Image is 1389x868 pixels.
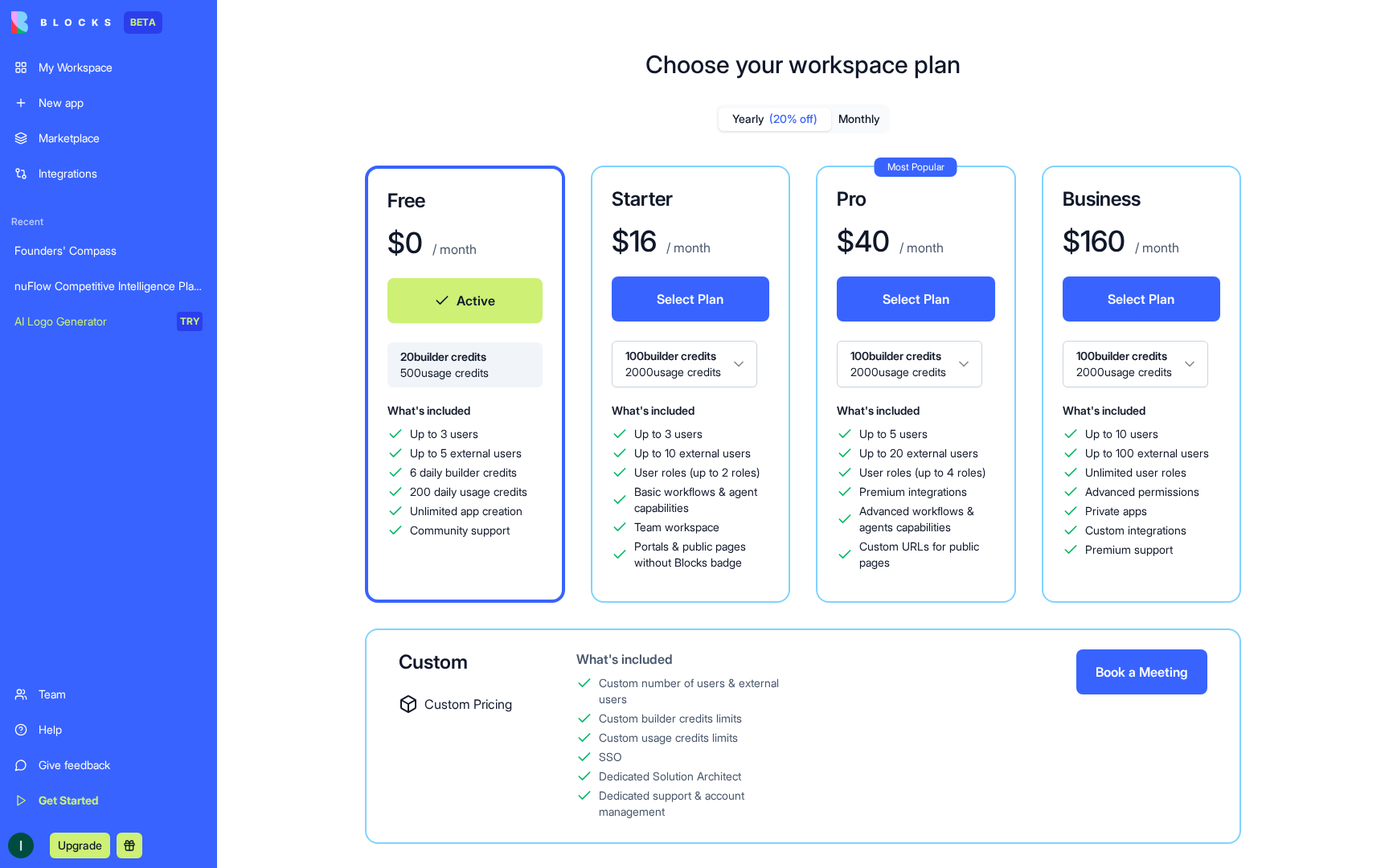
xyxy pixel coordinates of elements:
[424,694,512,714] span: Custom Pricing
[1132,238,1179,257] p: / month
[1063,186,1221,212] h3: Business
[410,465,517,481] span: 6 daily builder credits
[387,403,470,417] span: What's included
[612,186,770,212] h3: Starter
[400,349,530,365] span: 20 builder credits
[837,403,920,417] span: What's included
[1063,403,1145,417] span: What's included
[769,111,817,127] span: (20% off)
[1063,225,1125,257] h1: $ 160
[410,503,522,519] span: Unlimited app creation
[1085,503,1147,519] span: Private apps
[39,130,203,146] div: Marketplace
[837,276,995,321] button: Select Plan
[896,238,944,257] p: / month
[599,788,801,820] div: Dedicated support & account management
[5,678,212,710] a: Team
[387,188,543,214] h3: Free
[11,11,162,34] a: BETA
[859,484,967,500] span: Premium integrations
[5,784,212,817] a: Get Started
[14,243,203,259] div: Founders' Compass
[399,649,525,675] div: Custom
[5,51,212,84] a: My Workspace
[124,11,162,34] div: BETA
[634,445,751,461] span: Up to 10 external users
[859,465,985,481] span: User roles (up to 4 roles)
[634,484,770,516] span: Basic workflows & agent capabilities
[410,426,478,442] span: Up to 3 users
[599,730,738,746] div: Custom usage credits limits
[50,837,110,853] a: Upgrade
[11,11,111,34] img: logo
[5,270,212,302] a: nuFlow Competitive Intelligence Platform
[410,522,510,538] span: Community support
[612,276,770,321] button: Select Plan
[837,225,890,257] h1: $ 40
[39,757,203,773] div: Give feedback
[5,749,212,781] a: Give feedback
[576,649,801,669] div: What's included
[875,158,957,177] div: Most Popular
[1076,649,1207,694] button: Book a Meeting
[719,108,831,131] button: Yearly
[1063,276,1221,321] button: Select Plan
[634,519,719,535] span: Team workspace
[410,445,522,461] span: Up to 5 external users
[429,240,477,259] p: / month
[599,749,622,765] div: SSO
[1085,522,1186,538] span: Custom integrations
[831,108,887,131] button: Monthly
[387,278,543,323] button: Active
[8,833,34,858] img: ACg8ocJV2uMIiKnsqtfIFcmlntBBTSD6Na7rqddrW4D6uKzvx_hEKw=s96-c
[612,225,657,257] h1: $ 16
[1085,484,1199,500] span: Advanced permissions
[1085,445,1209,461] span: Up to 100 external users
[859,426,928,442] span: Up to 5 users
[1085,465,1186,481] span: Unlimited user roles
[599,710,742,727] div: Custom builder credits limits
[634,538,770,571] span: Portals & public pages without Blocks badge
[599,768,741,784] div: Dedicated Solution Architect
[1085,542,1173,558] span: Premium support
[5,305,212,338] a: AI Logo GeneratorTRY
[1085,426,1158,442] span: Up to 10 users
[387,227,423,259] h1: $ 0
[859,538,995,571] span: Custom URLs for public pages
[39,95,203,111] div: New app
[5,215,212,228] span: Recent
[5,235,212,267] a: Founders' Compass
[663,238,711,257] p: / month
[50,833,110,858] button: Upgrade
[39,59,203,76] div: My Workspace
[39,166,203,182] div: Integrations
[837,186,995,212] h3: Pro
[5,158,212,190] a: Integrations
[410,484,527,500] span: 200 daily usage credits
[645,50,961,79] h1: Choose your workspace plan
[5,87,212,119] a: New app
[39,722,203,738] div: Help
[14,313,166,330] div: AI Logo Generator
[400,365,530,381] span: 500 usage credits
[599,675,801,707] div: Custom number of users & external users
[634,426,703,442] span: Up to 3 users
[5,714,212,746] a: Help
[859,503,995,535] span: Advanced workflows & agents capabilities
[39,686,203,702] div: Team
[5,122,212,154] a: Marketplace
[39,792,203,809] div: Get Started
[612,403,694,417] span: What's included
[14,278,203,294] div: nuFlow Competitive Intelligence Platform
[177,312,203,331] div: TRY
[634,465,760,481] span: User roles (up to 2 roles)
[859,445,978,461] span: Up to 20 external users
